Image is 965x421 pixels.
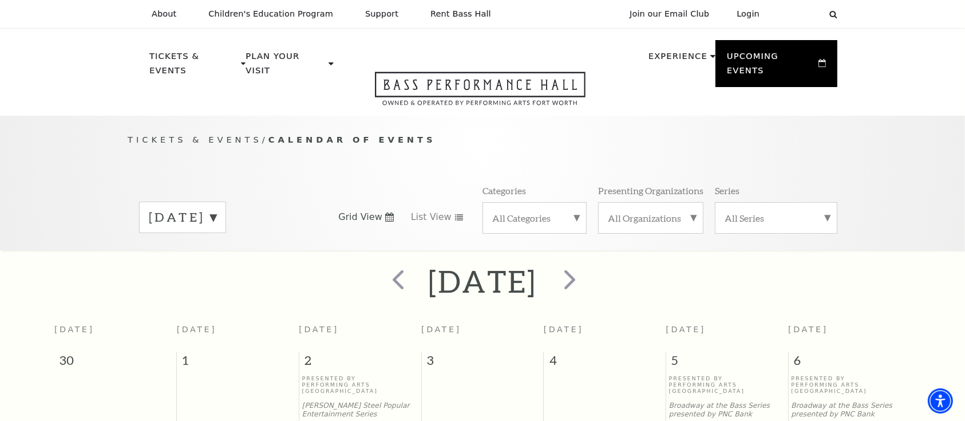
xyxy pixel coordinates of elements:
span: [DATE] [177,325,217,334]
span: [DATE] [421,325,461,334]
p: / [128,133,837,147]
p: Categories [482,184,526,196]
p: Series [715,184,739,196]
div: Accessibility Menu [928,388,953,414]
button: next [548,261,590,302]
p: Presented By Performing Arts [GEOGRAPHIC_DATA] [791,375,908,395]
span: 4 [544,352,666,375]
label: All Series [725,212,828,224]
select: Select: [778,9,818,19]
span: [DATE] [544,325,584,334]
p: Children's Education Program [208,9,333,19]
p: Upcoming Events [727,49,816,84]
span: 1 [177,352,299,375]
span: Tickets & Events [128,135,262,144]
p: Plan Your Visit [246,49,326,84]
span: 2 [299,352,421,375]
p: [PERSON_NAME] Steel Popular Entertainment Series [302,402,418,419]
p: Presenting Organizations [598,184,703,196]
p: Tickets & Events [149,49,238,84]
span: Calendar of Events [268,135,436,144]
button: prev [375,261,417,302]
label: All Categories [492,212,577,224]
p: Experience [648,49,707,70]
span: 6 [789,352,911,375]
p: Broadway at the Bass Series presented by PNC Bank [669,402,785,419]
span: [DATE] [299,325,339,334]
p: Support [365,9,398,19]
p: Presented By Performing Arts [GEOGRAPHIC_DATA] [302,375,418,395]
label: [DATE] [149,208,216,226]
p: About [152,9,176,19]
p: Presented By Performing Arts [GEOGRAPHIC_DATA] [669,375,785,395]
span: [DATE] [788,325,828,334]
p: Rent Bass Hall [430,9,491,19]
span: List View [411,211,452,223]
label: All Organizations [608,212,694,224]
span: 3 [422,352,544,375]
h2: [DATE] [428,263,536,300]
p: Broadway at the Bass Series presented by PNC Bank [791,402,908,419]
span: 5 [666,352,788,375]
span: [DATE] [54,325,94,334]
span: 30 [54,352,176,375]
span: Grid View [338,211,382,223]
a: Open this option [334,72,627,116]
span: [DATE] [666,325,706,334]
